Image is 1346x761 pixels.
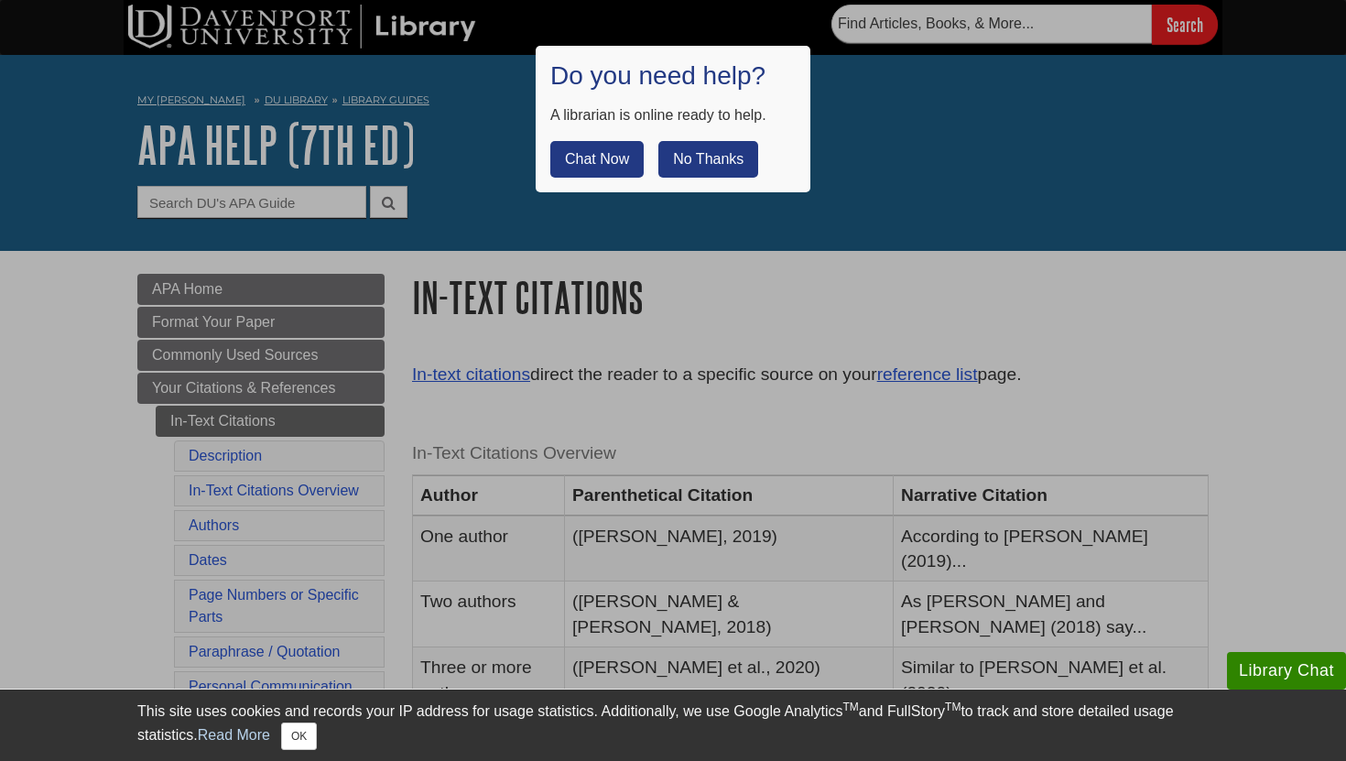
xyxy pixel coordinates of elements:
[281,723,317,750] button: Close
[137,701,1209,750] div: This site uses cookies and records your IP address for usage statistics. Additionally, we use Goo...
[945,701,961,713] sup: TM
[658,141,758,178] button: No Thanks
[1227,652,1346,690] button: Library Chat
[550,104,796,126] div: A librarian is online ready to help.
[550,60,796,92] h1: Do you need help?
[550,141,644,178] button: Chat Now
[198,727,270,743] a: Read More
[842,701,858,713] sup: TM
